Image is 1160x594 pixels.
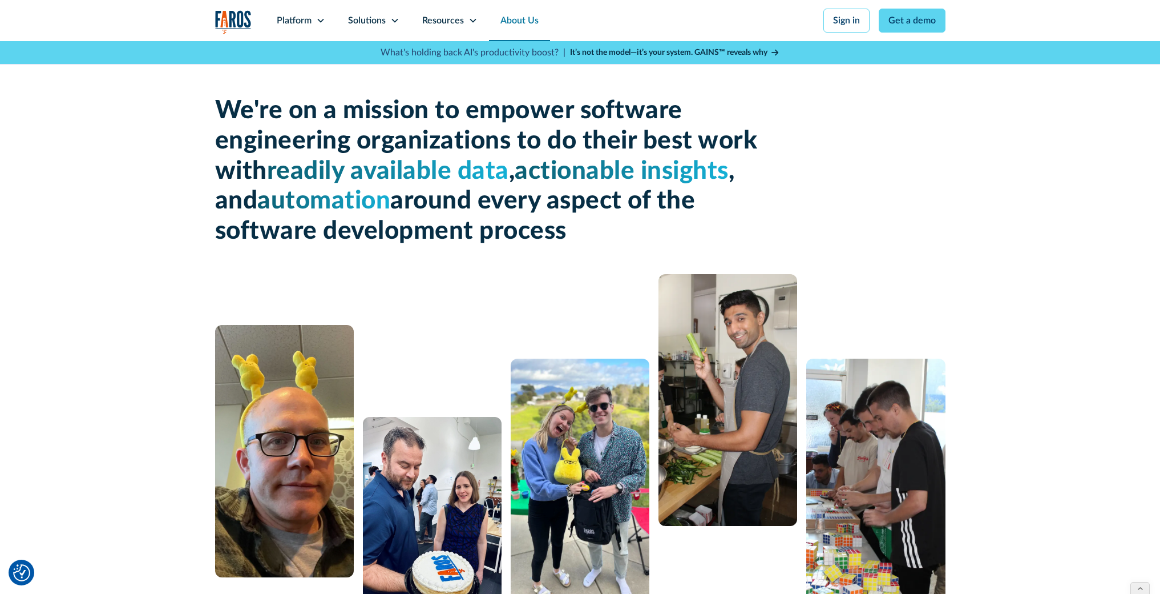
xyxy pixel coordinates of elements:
[570,49,767,57] strong: It’s not the model—it’s your system. GAINS™ reveals why
[381,46,565,59] p: What's holding back AI's productivity boost? |
[215,325,354,577] img: A man with glasses and a bald head wearing a yellow bunny headband.
[215,10,252,34] a: home
[570,47,780,59] a: It’s not the model—it’s your system. GAINS™ reveals why
[215,96,763,247] h1: We're on a mission to empower software engineering organizations to do their best work with , , a...
[515,159,729,184] span: actionable insights
[823,9,870,33] a: Sign in
[658,274,797,526] img: man cooking with celery
[422,14,464,27] div: Resources
[257,188,390,214] span: automation
[348,14,386,27] div: Solutions
[13,564,30,581] button: Cookie Settings
[267,159,509,184] span: readily available data
[215,10,252,34] img: Logo of the analytics and reporting company Faros.
[277,14,312,27] div: Platform
[13,564,30,581] img: Revisit consent button
[879,9,945,33] a: Get a demo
